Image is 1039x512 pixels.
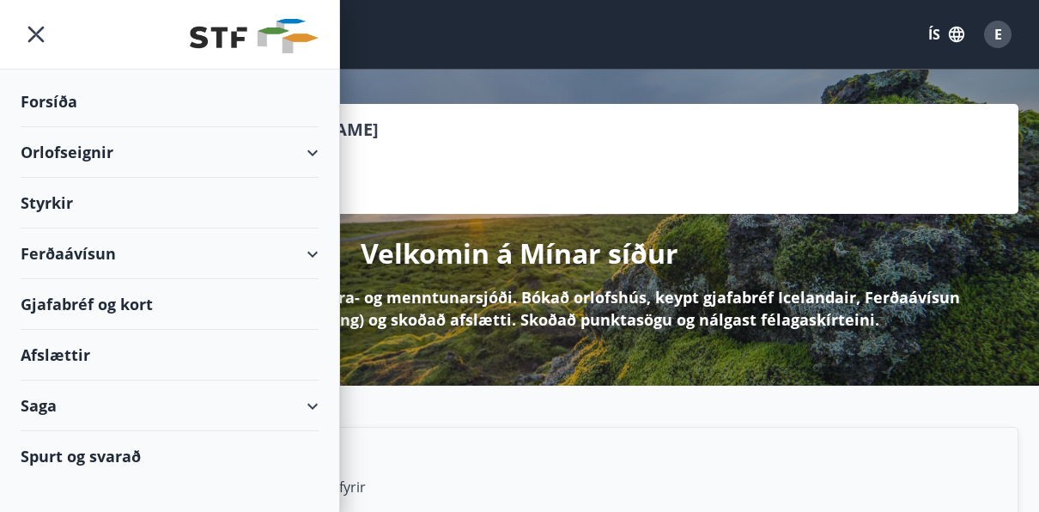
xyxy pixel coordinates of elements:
span: E [994,25,1002,44]
p: Hér getur þú sótt um styrki í sjúkra- og menntunarsjóði. Bókað orlofshús, keypt gjafabréf Iceland... [48,286,991,331]
button: ÍS [919,19,974,50]
div: Afslættir [21,330,319,381]
p: Velkomin á Mínar síður [361,235,678,272]
button: menu [21,19,52,50]
div: Saga [21,381,319,431]
div: Forsíða [21,76,319,127]
button: E [977,14,1018,55]
div: Orlofseignir [21,127,319,178]
div: Gjafabréf og kort [21,279,319,330]
div: Styrkir [21,178,319,229]
div: Ferðaávísun [21,229,319,279]
img: union_logo [190,19,319,53]
div: Spurt og svarað [21,431,319,481]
